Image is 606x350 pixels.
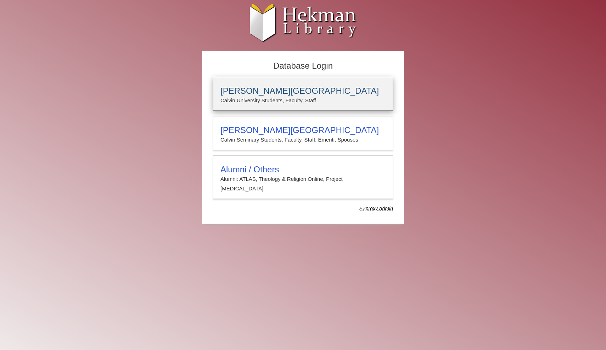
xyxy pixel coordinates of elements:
a: [PERSON_NAME][GEOGRAPHIC_DATA]Calvin Seminary Students, Faculty, Staff, Emeriti, Spouses [213,116,393,150]
p: Alumni: ATLAS, Theology & Religion Online, Project [MEDICAL_DATA] [220,174,386,193]
dfn: Use Alumni login [359,206,393,211]
a: [PERSON_NAME][GEOGRAPHIC_DATA]Calvin University Students, Faculty, Staff [213,77,393,111]
h3: Alumni / Others [220,165,386,174]
summary: Alumni / OthersAlumni: ATLAS, Theology & Religion Online, Project [MEDICAL_DATA] [220,165,386,193]
h2: Database Login [209,59,397,73]
p: Calvin Seminary Students, Faculty, Staff, Emeriti, Spouses [220,135,386,144]
h3: [PERSON_NAME][GEOGRAPHIC_DATA] [220,86,386,96]
p: Calvin University Students, Faculty, Staff [220,96,386,105]
h3: [PERSON_NAME][GEOGRAPHIC_DATA] [220,125,386,135]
